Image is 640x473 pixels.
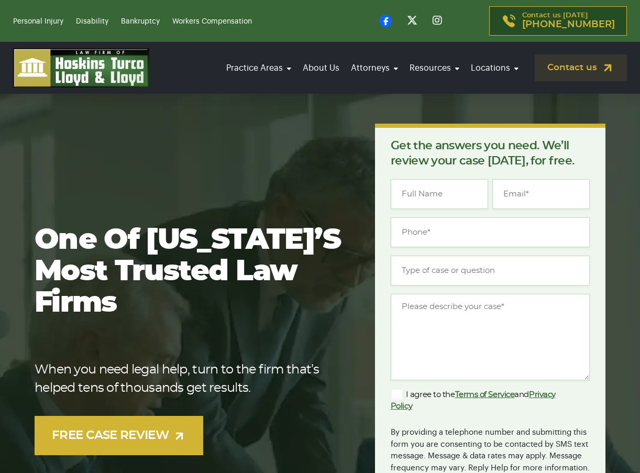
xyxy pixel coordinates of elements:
input: Type of case or question [391,256,590,285]
a: Practice Areas [223,53,294,83]
a: Resources [406,53,462,83]
p: Get the answers you need. We’ll review your case [DATE], for free. [391,138,590,169]
a: Disability [76,18,108,25]
a: Contact us [DATE][PHONE_NUMBER] [489,6,627,36]
span: [PHONE_NUMBER] [522,19,615,30]
a: Bankruptcy [121,18,160,25]
a: Privacy Policy [391,391,556,410]
h1: One of [US_STATE]’s most trusted law firms [35,225,341,319]
a: Attorneys [348,53,401,83]
a: About Us [300,53,343,83]
img: logo [13,48,149,87]
input: Full Name [391,179,488,209]
a: FREE CASE REVIEW [35,416,203,455]
a: Personal Injury [13,18,63,25]
label: I agree to the and [391,389,573,412]
img: arrow-up-right-light.svg [173,430,186,443]
p: When you need legal help, turn to the firm that’s helped tens of thousands get results. [35,361,341,398]
a: Contact us [535,54,627,81]
a: Workers Compensation [172,18,252,25]
input: Phone* [391,217,590,247]
input: Email* [492,179,590,209]
a: Locations [468,53,522,83]
a: Terms of Service [455,391,515,399]
p: Contact us [DATE] [522,12,615,30]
